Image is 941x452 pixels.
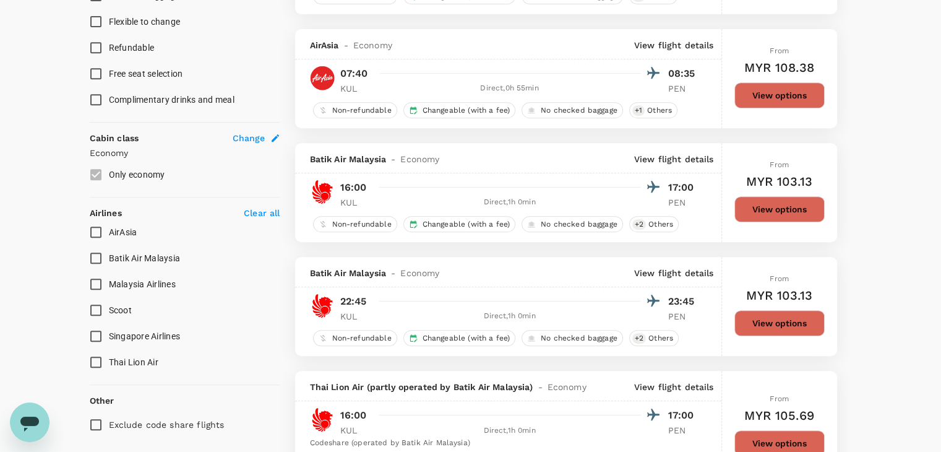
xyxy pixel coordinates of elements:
img: OD [310,180,335,204]
p: PEN [668,424,699,437]
span: No checked baggage [536,333,622,344]
span: Thai Lion Air [109,357,158,367]
p: 16:00 [340,408,367,423]
h6: MYR 105.69 [744,406,814,425]
span: Batik Air Malaysia [109,253,181,263]
div: Direct , 0h 55min [379,82,641,95]
div: Direct , 1h 0min [379,196,641,209]
p: 16:00 [340,180,367,195]
span: Complimentary drinks and meal [109,95,234,105]
div: Non-refundable [313,102,397,118]
span: Economy [400,267,439,279]
span: Changeable (with a fee) [418,105,515,116]
span: Changeable (with a fee) [418,333,515,344]
div: +2Others [629,330,679,346]
div: Changeable (with a fee) [403,102,515,118]
div: No checked baggage [522,102,623,118]
button: View options [734,82,825,108]
div: Changeable (with a fee) [403,330,515,346]
span: Refundable [109,43,155,53]
div: Direct , 1h 0min [379,310,641,323]
span: - [533,381,547,393]
span: - [386,267,400,279]
p: PEN [668,82,699,95]
span: + 1 [632,105,645,116]
span: AirAsia [310,39,339,51]
div: Codeshare (operated by Batik Air Malaysia) [310,437,699,450]
div: No checked baggage [522,216,623,232]
img: OD [310,293,335,318]
div: Non-refundable [313,216,397,232]
button: View options [734,310,825,336]
span: No checked baggage [536,219,622,230]
span: + 2 [632,219,646,230]
div: Direct , 1h 0min [379,425,641,437]
span: Others [642,105,677,116]
span: Change [233,132,265,144]
span: Singapore Airlines [109,331,181,341]
span: Economy [400,153,439,165]
span: Flexible to change [109,17,181,27]
strong: Airlines [90,208,122,218]
span: From [770,46,789,55]
iframe: Button to launch messaging window [10,402,49,442]
p: Clear all [244,207,280,219]
span: From [770,274,789,283]
p: Other [90,394,114,407]
span: AirAsia [109,227,137,237]
span: Others [643,333,678,344]
span: Batik Air Malaysia [310,267,387,279]
span: Only economy [109,170,165,180]
img: AK [310,66,335,90]
p: 08:35 [668,66,699,81]
p: Exclude code share flights [109,419,225,431]
p: 23:45 [668,294,699,309]
strong: Cabin class [90,133,139,143]
p: View flight details [634,381,714,393]
span: Scoot [109,305,132,315]
div: +2Others [629,216,679,232]
div: Changeable (with a fee) [403,216,515,232]
div: Non-refundable [313,330,397,346]
span: Free seat selection [109,69,183,79]
span: From [770,394,789,403]
span: Batik Air Malaysia [310,153,387,165]
span: From [770,160,789,169]
p: PEN [668,310,699,323]
h6: MYR 103.13 [746,172,812,191]
span: Economy [353,39,392,51]
div: No checked baggage [522,330,623,346]
img: SL [310,407,335,432]
span: - [339,39,353,51]
h6: MYR 108.38 [744,58,814,77]
span: Non-refundable [327,333,397,344]
span: Changeable (with a fee) [418,219,515,230]
p: PEN [668,196,699,209]
p: 22:45 [340,294,367,309]
h6: MYR 103.13 [746,285,812,305]
span: Economy [548,381,587,393]
span: No checked baggage [536,105,622,116]
span: Others [643,219,678,230]
div: +1Others [629,102,677,118]
p: Economy [90,147,280,159]
p: View flight details [634,153,714,165]
p: View flight details [634,39,714,51]
p: KUL [340,424,371,437]
span: + 2 [632,333,646,344]
p: 17:00 [668,408,699,423]
p: KUL [340,310,371,323]
p: 07:40 [340,66,368,81]
p: KUL [340,82,371,95]
p: 17:00 [668,180,699,195]
span: Non-refundable [327,219,397,230]
p: View flight details [634,267,714,279]
span: Non-refundable [327,105,397,116]
button: View options [734,196,825,222]
span: Malaysia Airlines [109,279,176,289]
span: Thai Lion Air (partly operated by Batik Air Malaysia) [310,381,533,393]
span: - [386,153,400,165]
p: KUL [340,196,371,209]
